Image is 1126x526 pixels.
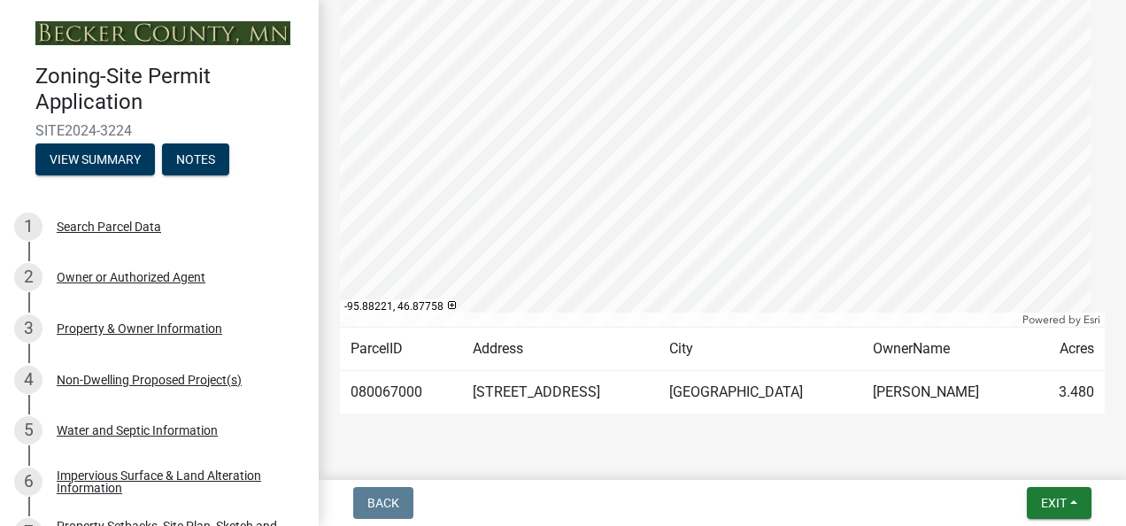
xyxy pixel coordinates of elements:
img: Becker County, Minnesota [35,21,290,45]
td: OwnerName [862,328,1030,371]
div: 5 [14,416,42,445]
div: Property & Owner Information [57,322,222,335]
td: Address [462,328,658,371]
td: 3.480 [1030,371,1105,414]
wm-modal-confirm: Summary [35,153,155,167]
div: 6 [14,468,42,496]
a: Esri [1084,313,1100,326]
button: Exit [1027,487,1091,519]
div: Water and Septic Information [57,424,218,437]
div: Impervious Surface & Land Alteration Information [57,469,290,494]
div: 4 [14,366,42,394]
span: Exit [1041,496,1067,510]
wm-modal-confirm: Notes [162,153,229,167]
span: SITE2024-3224 [35,122,283,139]
div: Search Parcel Data [57,220,161,233]
div: Non-Dwelling Proposed Project(s) [57,374,242,386]
td: Acres [1030,328,1105,371]
td: ParcelID [340,328,462,371]
div: 2 [14,263,42,291]
td: [GEOGRAPHIC_DATA] [659,371,862,414]
h4: Zoning-Site Permit Application [35,64,305,115]
td: [PERSON_NAME] [862,371,1030,414]
div: Powered by [1018,313,1105,327]
td: City [659,328,862,371]
button: View Summary [35,143,155,175]
td: [STREET_ADDRESS] [462,371,658,414]
button: Back [353,487,413,519]
td: 080067000 [340,371,462,414]
div: 1 [14,213,42,241]
div: 3 [14,314,42,343]
button: Notes [162,143,229,175]
div: Owner or Authorized Agent [57,271,205,283]
span: Back [367,496,399,510]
